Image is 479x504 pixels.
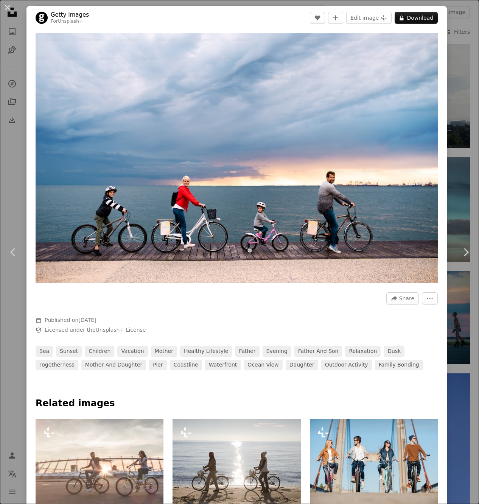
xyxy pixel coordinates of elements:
img: Young family with small children and bicycles outdoors on beach, cycling. [36,33,438,283]
a: Four young people riding bicycles along the bridge and smiling [310,458,438,465]
a: pier [149,360,166,370]
button: Download [395,12,438,24]
a: father and son [294,346,342,357]
span: Licensed under the [45,326,146,334]
a: evening [263,346,291,357]
a: daughter [286,360,318,370]
button: Share this image [386,292,419,304]
a: Beautiful romantic couple is having rest in the city with bicycles on the sunset. Enjoying the co... [36,458,163,465]
a: two people walking on the beach with their bikes [173,458,300,465]
button: Edit image [346,12,392,24]
button: More Actions [422,292,438,304]
a: dusk [384,346,404,357]
h4: Related images [36,398,438,410]
a: mother [151,346,177,357]
a: coastline [170,360,202,370]
a: mother and daughter [81,360,146,370]
time: September 13, 2022 at 10:07:14 AM PDT [78,317,96,323]
a: sea [36,346,53,357]
div: For [51,19,89,25]
a: children [85,346,114,357]
a: Next [453,216,479,289]
a: Getty Images [51,11,89,19]
a: relaxation [345,346,381,357]
a: waterfront [205,360,241,370]
a: ocean view [244,360,282,370]
button: Zoom in on this image [36,33,438,283]
span: Share [399,293,414,304]
span: Published on [45,317,96,323]
a: family bonding [375,360,423,370]
a: healthy lifestyle [180,346,232,357]
a: father [235,346,259,357]
a: vacation [117,346,148,357]
img: Four young people riding bicycles along the bridge and smiling [310,419,438,504]
button: Like [310,12,325,24]
a: Unsplash+ License [96,327,146,333]
a: sunset [56,346,82,357]
a: outdoor activity [321,360,372,370]
img: Go to Getty Images's profile [36,12,48,24]
button: Add to Collection [328,12,343,24]
a: togetherness [36,360,78,370]
a: Unsplash+ [58,19,83,24]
